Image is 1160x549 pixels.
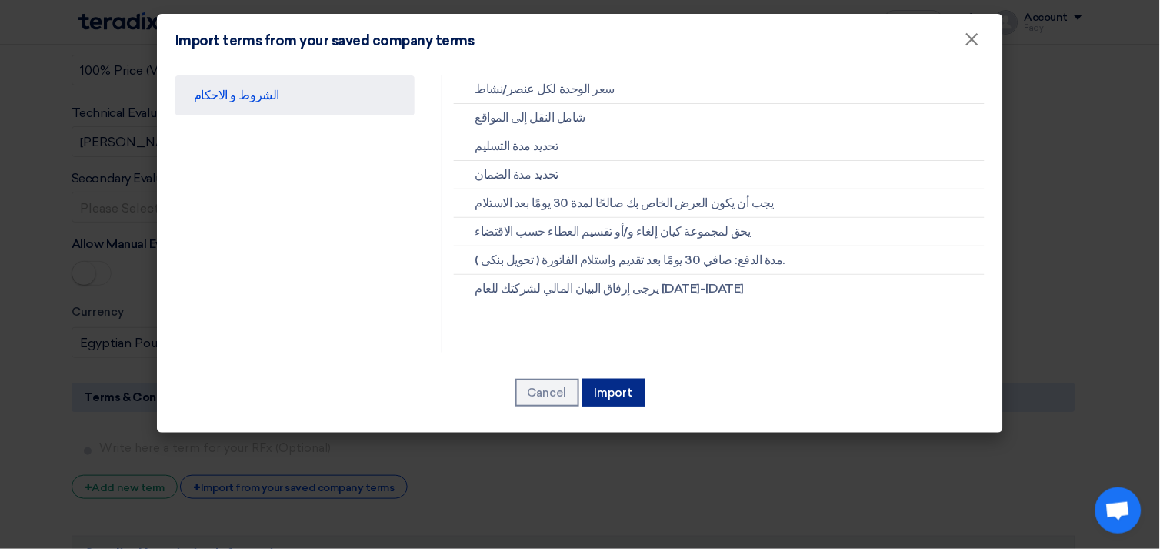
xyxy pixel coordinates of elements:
[475,223,751,241] span: يحق لمجموعة كيان إلغاء و/أو تقسيم العطاء حسب الاقتضاء
[475,80,615,99] span: سعر الوحدة لكل عنصر/نشاط
[952,25,992,55] button: Close
[475,251,785,269] span: ( تحويل بنكى ) مدة الدفع: صافي 30 يومًا بعد تقديم واستلام الفاتورة.
[1095,487,1142,534] div: Open chat
[965,28,980,59] span: ×
[475,109,585,127] span: شامل النقل إلى المواقع
[475,280,745,298] span: يرجى إرفاق البيان المالي لشركتك للعام [DATE]-[DATE]
[175,75,415,115] a: الشروط و الاحكام
[175,32,475,49] h4: Import terms from your saved company terms
[475,166,558,184] span: تحديد مدة الضمان
[475,194,774,213] span: يجب أن يكون العرض الخاص بك صالحًا لمدة 30 يومًا بعد الاستلام
[515,379,579,407] button: Cancel
[582,379,645,407] button: Import
[475,137,558,156] span: تحديد مدة التسليم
